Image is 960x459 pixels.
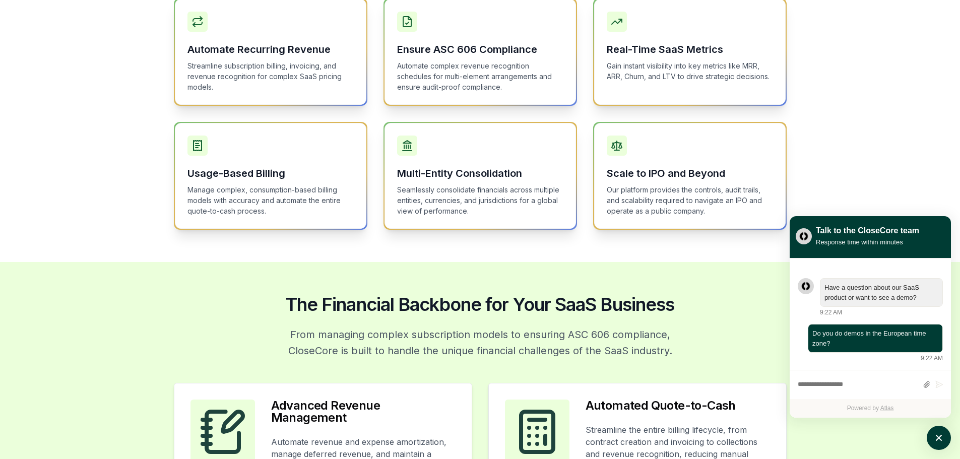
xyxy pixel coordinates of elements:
[798,375,943,394] div: atlas-composer
[816,225,919,237] div: Talk to the CloseCore team
[820,278,943,307] div: atlas-message-bubble
[790,258,951,418] div: atlas-ticket
[607,60,773,82] p: Gain instant visibility into key metrics like MRR, ARR, Churn, and LTV to drive strategic decisions.
[790,399,951,418] div: Powered by
[586,400,770,412] h3: Automated Quote-to-Cash
[397,60,563,92] p: Automate complex revenue recognition schedules for multi-element arrangements and ensure audit-pr...
[607,184,773,216] p: Our platform provides the controls, audit trails, and scalability required to navigate an IPO and...
[187,166,354,180] h3: Usage-Based Billing
[174,294,787,314] h2: The Financial Backbone for Your SaaS Business
[824,283,938,302] div: atlas-message-text
[187,60,354,92] p: Streamline subscription billing, invoicing, and revenue recognition for complex SaaS pricing models.
[796,228,812,244] img: yblje5SQxOoZuw2TcITt_icon.png
[798,324,943,363] div: atlas-message
[798,278,814,294] div: atlas-message-author-avatar
[187,42,354,56] h3: Automate Recurring Revenue
[816,237,919,247] div: Response time within minutes
[397,166,563,180] h3: Multi-Entity Consolidation
[187,184,354,216] p: Manage complex, consumption-based billing models with accuracy and automate the entire quote-to-c...
[397,184,563,216] p: Seamlessly consolidate financials across multiple entities, currencies, and jurisdictions for a g...
[808,324,943,363] div: Friday, October 3, 9:22 AM
[790,216,951,418] div: atlas-window
[812,329,938,348] div: atlas-message-text
[798,278,943,317] div: atlas-message
[607,166,773,180] h3: Scale to IPO and Beyond
[927,426,951,450] button: atlas-launcher
[808,324,943,353] div: atlas-message-bubble
[397,42,563,56] h3: Ensure ASC 606 Compliance
[921,354,943,363] div: 9:22 AM
[287,326,674,359] p: From managing complex subscription models to ensuring ASC 606 compliance, CloseCore is built to h...
[607,42,773,56] h3: Real-Time SaaS Metrics
[923,380,930,389] button: Attach files by clicking or dropping files here
[271,400,456,424] h3: Advanced Revenue Management
[820,308,842,317] div: 9:22 AM
[820,278,943,317] div: Friday, October 3, 9:22 AM
[880,405,894,412] a: Atlas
